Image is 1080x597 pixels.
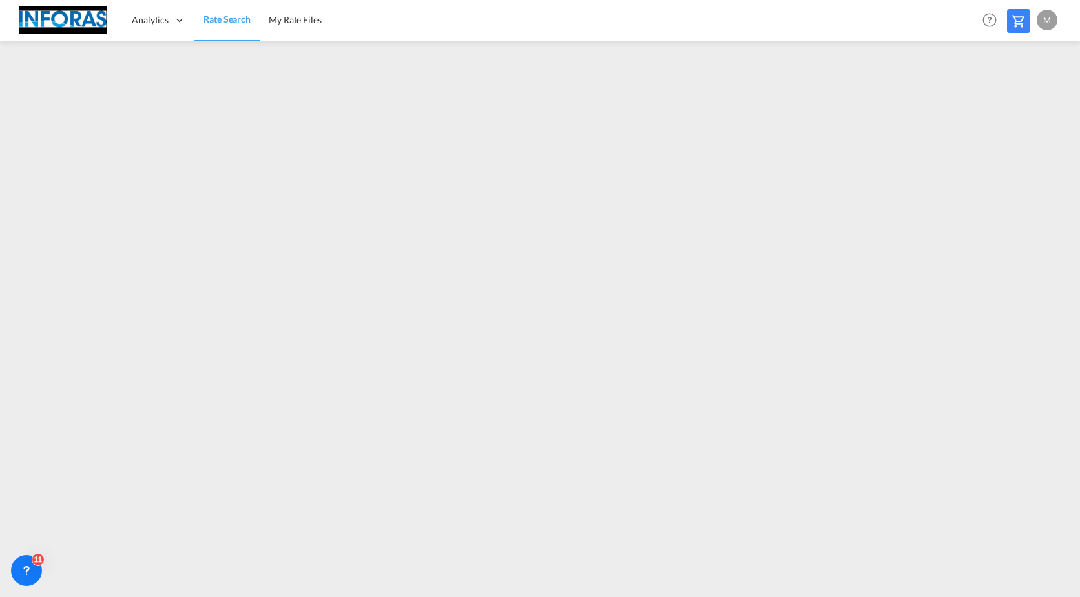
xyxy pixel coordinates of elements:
[1037,10,1057,30] div: M
[269,14,322,25] span: My Rate Files
[19,6,107,35] img: eff75c7098ee11eeb65dd1c63e392380.jpg
[203,14,251,25] span: Rate Search
[979,9,1007,32] div: Help
[979,9,1001,31] span: Help
[132,14,169,26] span: Analytics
